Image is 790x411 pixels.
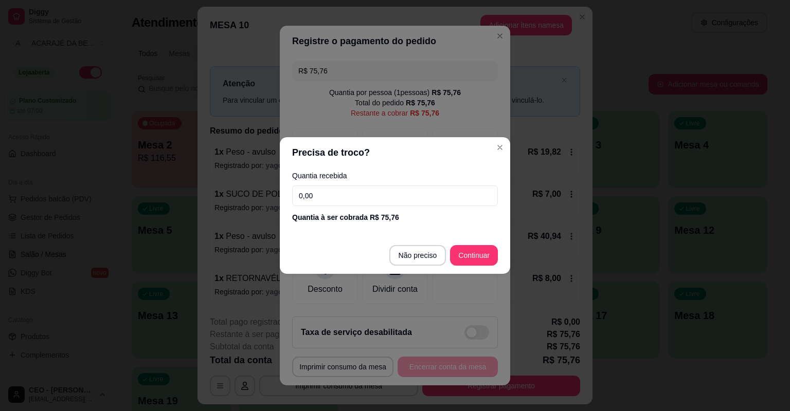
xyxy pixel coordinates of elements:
[389,245,446,266] button: Não preciso
[292,172,498,179] label: Quantia recebida
[292,212,498,222] div: Quantia à ser cobrada R$ 75,76
[492,139,508,156] button: Close
[280,137,510,168] header: Precisa de troco?
[450,245,498,266] button: Continuar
